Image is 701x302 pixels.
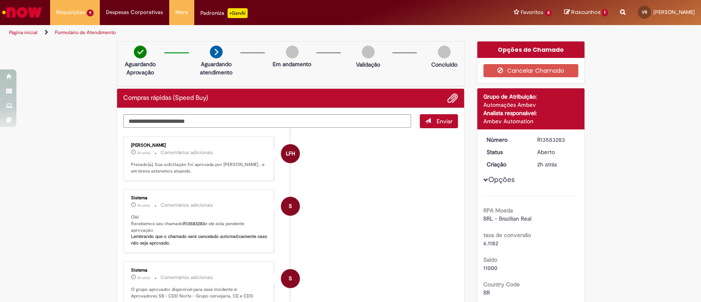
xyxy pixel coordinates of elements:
dt: Criação [480,160,531,168]
a: Rascunhos [564,9,608,16]
div: [PERSON_NAME] [131,143,268,148]
span: S [289,196,292,216]
small: Comentários adicionais [161,149,213,156]
p: Prezado(a), Sua solicitação foi aprovada por [PERSON_NAME] , e em breve estaremos atuando. [131,161,268,174]
button: Adicionar anexos [447,93,458,104]
b: RPA Moeda [483,207,513,214]
span: BR [483,289,490,296]
span: 2h atrás [137,150,150,155]
span: Enviar [437,118,453,125]
p: +GenAi [228,8,248,18]
span: S [289,269,292,288]
div: Sistema [131,268,268,273]
img: img-circle-grey.png [362,46,375,58]
b: Lembrando que o chamado será cancelado automaticamente caso não seja aprovado. [131,233,269,246]
button: Cancelar Chamado [483,64,578,77]
p: Em andamento [273,60,311,68]
b: Saldo [483,256,497,263]
div: Aberto [537,148,575,156]
time: 30/09/2025 17:32:45 [137,203,150,208]
img: check-circle-green.png [134,46,147,58]
div: Grupo de Atribuição: [483,92,578,101]
span: 2h atrás [537,161,557,168]
div: System [281,269,300,288]
div: 30/09/2025 17:32:33 [537,160,575,168]
div: Opções do Chamado [477,41,584,58]
a: Formulário de Atendimento [55,29,116,36]
small: Comentários adicionais [161,202,213,209]
span: 1 [602,9,608,16]
b: R13583283 [183,221,205,227]
div: R13583283 [537,136,575,144]
h2: Compras rápidas (Speed Buy) Histórico de tíquete [123,95,208,102]
span: VR [642,9,647,15]
dt: Status [480,148,531,156]
span: 5 [545,9,552,16]
span: 6.1182 [483,240,498,247]
span: 2h atrás [137,203,150,208]
div: Padroniza [200,8,248,18]
small: Comentários adicionais [161,274,213,281]
b: taxa de conversão [483,231,531,239]
span: LFH [286,144,295,164]
time: 30/09/2025 17:47:25 [137,150,150,155]
span: 2h atrás [137,275,150,280]
span: BRL - Brazilian Real [483,215,531,222]
img: img-circle-grey.png [438,46,450,58]
p: Aguardando Aprovação [120,60,160,76]
div: Automações Ambev [483,101,578,109]
time: 30/09/2025 17:32:41 [137,275,150,280]
img: img-circle-grey.png [286,46,299,58]
span: Requisições [56,8,85,16]
img: arrow-next.png [210,46,223,58]
p: Concluído [431,60,457,69]
span: 9 [87,9,94,16]
div: Ambev Automation [483,117,578,125]
div: Luis Felipe Heidy Lima Yokota [281,144,300,163]
p: Aguardando atendimento [196,60,236,76]
span: Favoritos [521,8,543,16]
textarea: Digite sua mensagem aqui... [123,114,411,128]
button: Enviar [420,114,458,128]
span: Rascunhos [571,8,600,16]
ul: Trilhas de página [6,25,461,40]
dt: Número [480,136,531,144]
b: Country Code [483,281,520,288]
div: Sistema [131,196,268,201]
img: ServiceNow [1,4,43,21]
div: System [281,197,300,216]
p: O grupo aprovador disponível para esse incidente é: Aprovadores SB - CDD Norte - Grupo cervejaria... [131,286,268,299]
time: 30/09/2025 17:32:33 [537,161,557,168]
p: Olá! Recebemos seu chamado e ele esta pendente aprovação. [131,214,268,247]
span: More [175,8,188,16]
p: Validação [356,60,380,69]
div: Analista responsável: [483,109,578,117]
span: Despesas Corporativas [106,8,163,16]
span: [PERSON_NAME] [653,9,695,16]
span: 11000 [483,264,497,272]
a: Página inicial [9,29,37,36]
